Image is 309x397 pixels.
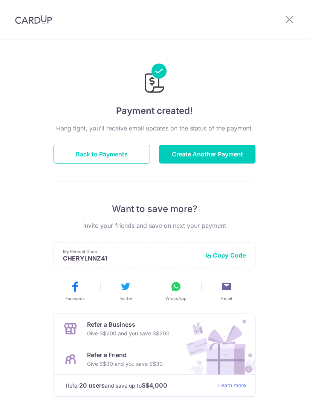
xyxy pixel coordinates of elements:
p: Want to save more? [54,203,255,215]
button: Back to Payments [54,145,150,164]
img: CardUp [15,15,52,24]
p: Invite your friends and save on next your payment [54,221,255,230]
p: Refer a Business [87,320,170,329]
span: Email [221,295,232,302]
a: Learn more [218,381,246,390]
p: Give S$30 and you save S$30 [87,359,163,368]
span: Twitter [119,295,132,302]
button: Twitter [103,280,148,302]
img: Payments [142,64,167,95]
h4: Payment created! [54,104,255,118]
button: Create Another Payment [159,145,255,164]
p: CHERYLNNZ41 [63,255,199,262]
button: Copy Code [205,252,246,259]
button: Facebook [53,280,97,302]
img: Refer [179,314,255,374]
p: My Referral Code [63,249,199,255]
p: Give S$200 and you save S$200 [87,329,170,338]
p: Hang tight, you’ll receive email updates on the status of the payment. [54,124,255,133]
button: WhatsApp [154,280,198,302]
strong: S$4,000 [142,381,167,390]
span: WhatsApp [165,295,187,302]
span: Facebook [66,295,85,302]
button: Email [204,280,249,302]
p: Refer a Friend [87,350,163,359]
strong: 20 users [79,381,105,390]
p: Refer and save up to [66,381,212,390]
